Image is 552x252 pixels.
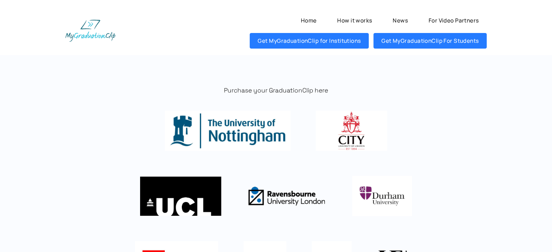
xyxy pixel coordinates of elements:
img: Nottingham [165,111,291,150]
img: Untitled [352,176,412,216]
img: University College London [140,176,221,216]
a: Get MyGraduationClip for Institutions [250,33,369,49]
a: Get MyGraduationClip For Students [373,33,487,49]
a: How it works [329,13,380,28]
a: For Video Partners [421,13,487,28]
img: City [316,111,387,150]
a: News [385,13,416,28]
a: Home [293,13,324,28]
p: Purchase your GraduationClip here [65,86,487,95]
img: Ravensbourne University London [246,176,327,216]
